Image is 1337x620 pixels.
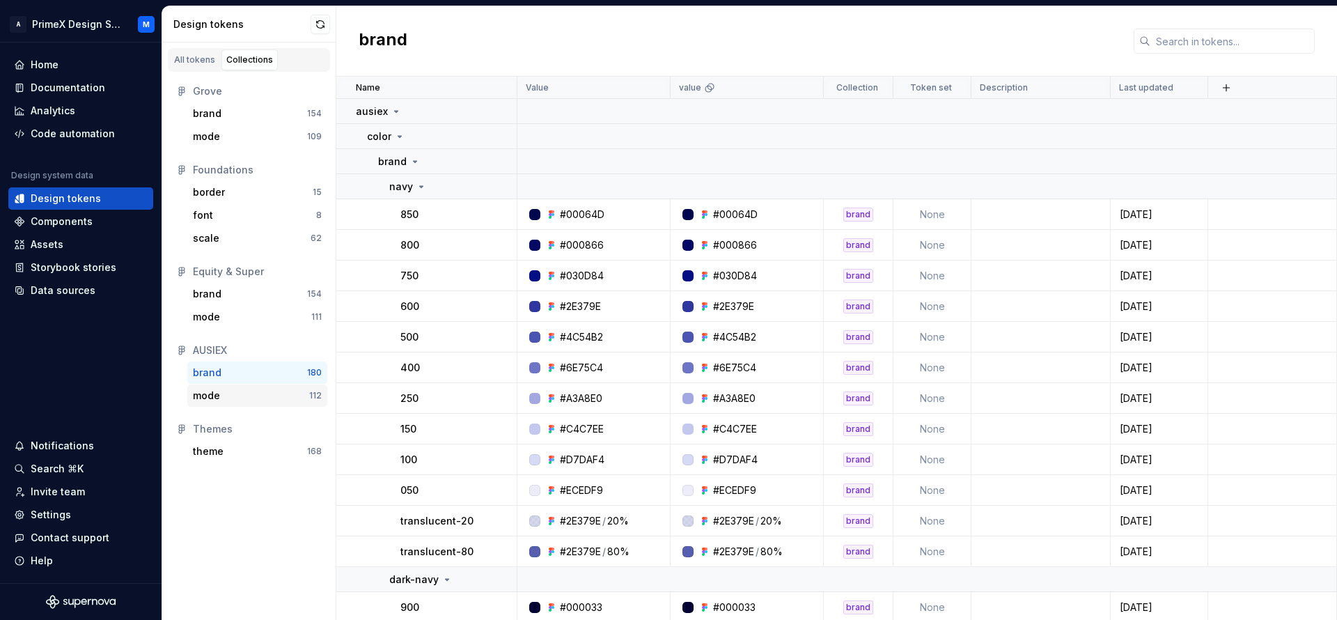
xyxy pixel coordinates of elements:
div: 109 [307,131,322,142]
div: font [193,208,213,222]
div: Settings [31,508,71,522]
div: 180 [307,367,322,378]
a: Storybook stories [8,256,153,279]
p: 800 [400,238,419,252]
div: Notifications [31,439,94,453]
button: mode109 [187,125,327,148]
div: #2E379E [713,300,754,313]
td: None [893,199,971,230]
td: None [893,230,971,261]
a: Assets [8,233,153,256]
div: Assets [31,238,63,251]
div: #C4C7EE [713,422,757,436]
div: #C4C7EE [560,422,604,436]
div: 111 [311,311,322,323]
div: 154 [307,288,322,300]
div: brand [843,514,873,528]
td: None [893,536,971,567]
div: #2E379E [560,514,601,528]
td: None [893,475,971,506]
p: translucent-20 [400,514,474,528]
div: brand [843,330,873,344]
input: Search in tokens... [1150,29,1315,54]
p: dark-navy [389,573,439,587]
div: #030D84 [713,269,757,283]
p: 600 [400,300,419,313]
div: 62 [311,233,322,244]
a: Home [8,54,153,76]
a: Components [8,210,153,233]
p: brand [378,155,407,169]
p: Name [356,82,380,93]
div: 20% [760,514,782,528]
div: Data sources [31,284,95,297]
p: Last updated [1119,82,1173,93]
div: #2E379E [713,545,754,559]
div: #2E379E [560,545,601,559]
div: [DATE] [1111,208,1207,222]
button: theme168 [187,440,327,463]
div: 80% [760,545,783,559]
p: Value [526,82,549,93]
div: mode [193,389,220,403]
div: / [756,545,759,559]
p: translucent-80 [400,545,474,559]
a: brand180 [187,362,327,384]
div: brand [193,287,221,301]
div: Components [31,215,93,228]
div: theme [193,444,224,458]
div: Documentation [31,81,105,95]
p: 150 [400,422,416,436]
div: Collections [226,54,273,65]
div: Design tokens [31,192,101,206]
a: font8 [187,204,327,226]
div: #000033 [560,600,602,614]
a: mode111 [187,306,327,328]
div: Search ⌘K [31,462,84,476]
p: Description [980,82,1028,93]
a: Analytics [8,100,153,122]
div: Code automation [31,127,115,141]
div: 168 [307,446,322,457]
div: brand [843,238,873,252]
div: Equity & Super [193,265,322,279]
td: None [893,291,971,322]
div: brand [843,361,873,375]
div: #2E379E [713,514,754,528]
p: 400 [400,361,420,375]
p: Token set [910,82,952,93]
div: [DATE] [1111,422,1207,436]
button: brand154 [187,102,327,125]
button: border15 [187,181,327,203]
div: border [193,185,225,199]
div: 8 [316,210,322,221]
div: [DATE] [1111,514,1207,528]
div: brand [843,300,873,313]
div: #D7DAF4 [713,453,758,467]
div: mode [193,310,220,324]
td: None [893,414,971,444]
div: #D7DAF4 [560,453,604,467]
div: Storybook stories [31,261,116,274]
a: mode112 [187,385,327,407]
div: #ECEDF9 [560,483,603,497]
button: scale62 [187,227,327,249]
div: #A3A8E0 [713,392,756,405]
td: None [893,506,971,536]
div: Help [31,554,53,568]
div: #00064D [713,208,758,222]
p: 100 [400,453,417,467]
td: None [893,352,971,383]
p: navy [389,180,413,194]
div: #000033 [713,600,756,614]
div: #000866 [713,238,757,252]
svg: Supernova Logo [46,595,116,609]
td: None [893,322,971,352]
div: [DATE] [1111,361,1207,375]
button: brand154 [187,283,327,305]
div: Themes [193,422,322,436]
div: #00064D [560,208,604,222]
button: Help [8,550,153,572]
